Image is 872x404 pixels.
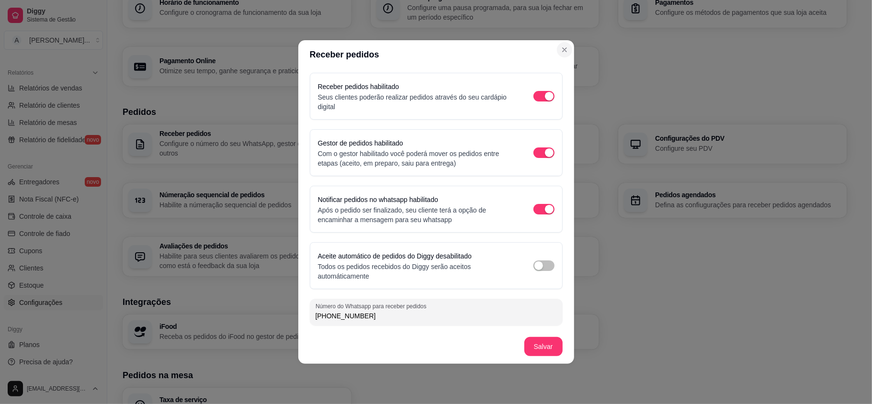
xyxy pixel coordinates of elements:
p: Todos os pedidos recebidos do Diggy serão aceitos automáticamente [318,262,514,281]
header: Receber pedidos [298,40,574,69]
p: Após o pedido ser finalizado, seu cliente terá a opção de encaminhar a mensagem para seu whatsapp [318,205,514,224]
label: Aceite automático de pedidos do Diggy desabilitado [318,252,472,260]
p: Seus clientes poderão realizar pedidos através do seu cardápio digital [318,92,514,112]
input: Número do Whatsapp para receber pedidos [316,311,557,321]
p: Com o gestor habilitado você poderá mover os pedidos entre etapas (aceito, em preparo, saiu para ... [318,149,514,168]
label: Gestor de pedidos habilitado [318,139,403,147]
label: Número do Whatsapp para receber pedidos [316,302,430,310]
label: Receber pedidos habilitado [318,83,399,90]
label: Notificar pedidos no whatsapp habilitado [318,196,438,203]
button: Close [557,42,572,57]
button: Salvar [524,337,563,356]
